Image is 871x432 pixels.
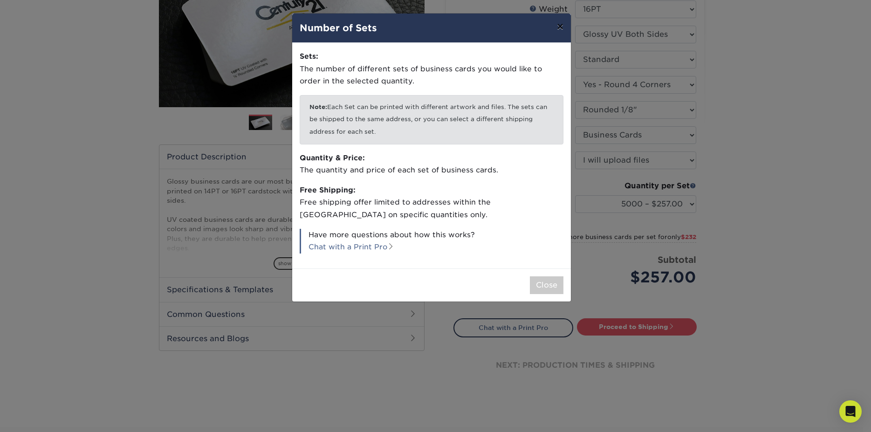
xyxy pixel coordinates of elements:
[300,152,563,177] p: The quantity and price of each set of business cards.
[300,153,365,162] strong: Quantity & Price:
[839,400,862,423] div: Open Intercom Messenger
[300,95,563,144] p: Each Set can be printed with different artwork and files. The sets can be shipped to the same add...
[300,229,563,254] p: Have more questions about how this works?
[300,50,563,88] p: The number of different sets of business cards you would like to order in the selected quantity.
[300,21,563,35] h4: Number of Sets
[309,103,327,110] b: Note:
[300,52,318,61] strong: Sets:
[549,14,571,40] button: ×
[309,242,394,251] a: Chat with a Print Pro
[530,276,563,294] button: Close
[300,184,563,221] p: Free shipping offer limited to addresses within the [GEOGRAPHIC_DATA] on specific quantities only.
[300,185,356,194] strong: Free Shipping:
